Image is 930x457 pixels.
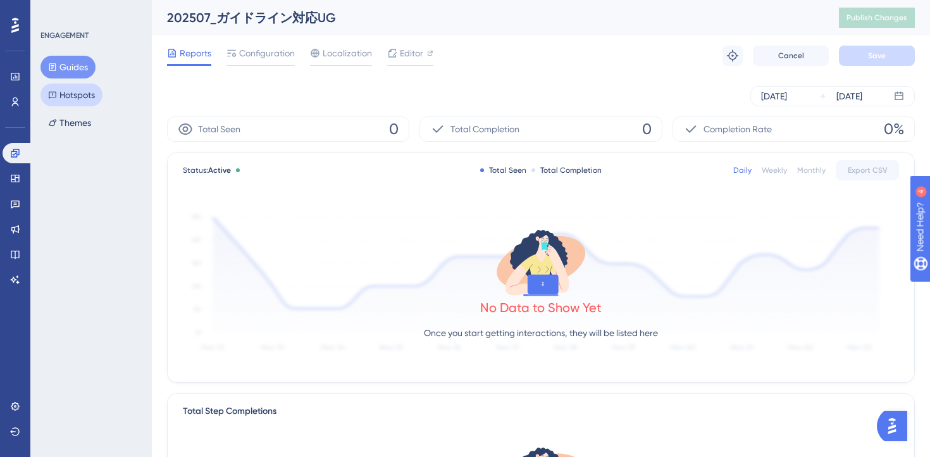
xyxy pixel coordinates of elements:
[753,46,829,66] button: Cancel
[704,122,772,137] span: Completion Rate
[642,119,652,139] span: 0
[40,30,89,41] div: ENGAGEMENT
[323,46,372,61] span: Localization
[531,165,602,175] div: Total Completion
[797,165,826,175] div: Monthly
[198,122,240,137] span: Total Seen
[30,3,79,18] span: Need Help?
[88,6,92,16] div: 4
[761,89,787,104] div: [DATE]
[389,119,399,139] span: 0
[884,119,904,139] span: 0%
[778,51,804,61] span: Cancel
[183,404,276,419] div: Total Step Completions
[239,46,295,61] span: Configuration
[424,325,658,341] p: Once you start getting interactions, they will be listed here
[836,160,899,180] button: Export CSV
[180,46,211,61] span: Reports
[733,165,752,175] div: Daily
[839,46,915,66] button: Save
[167,9,807,27] div: 202507_ガイドライン対応UG
[40,84,102,106] button: Hotspots
[877,407,915,445] iframe: UserGuiding AI Assistant Launcher
[40,56,96,78] button: Guides
[762,165,787,175] div: Weekly
[846,13,907,23] span: Publish Changes
[868,51,886,61] span: Save
[848,165,888,175] span: Export CSV
[839,8,915,28] button: Publish Changes
[208,166,231,175] span: Active
[480,299,602,316] div: No Data to Show Yet
[450,122,519,137] span: Total Completion
[183,165,231,175] span: Status:
[480,165,526,175] div: Total Seen
[836,89,862,104] div: [DATE]
[40,111,99,134] button: Themes
[400,46,423,61] span: Editor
